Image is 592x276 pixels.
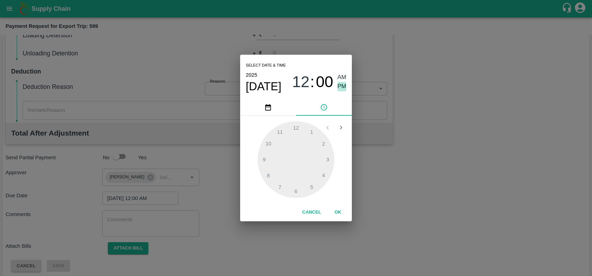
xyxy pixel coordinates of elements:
span: : [310,73,314,91]
button: Cancel [299,206,324,219]
button: [DATE] [246,79,281,93]
button: 2025 [246,70,257,79]
button: 00 [316,73,333,91]
span: Select date & time [246,60,286,71]
button: pick time [296,99,352,116]
button: Open next view [334,121,348,134]
button: AM [338,73,347,82]
button: OK [327,206,349,219]
button: PM [338,82,347,91]
button: 12 [292,73,310,91]
button: pick date [240,99,296,116]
